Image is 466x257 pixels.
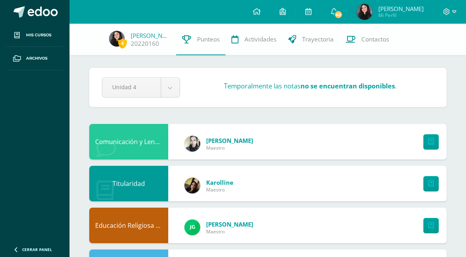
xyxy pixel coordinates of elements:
a: [PERSON_NAME] [131,32,170,39]
span: Actividades [244,35,276,43]
img: ba9e5cd5393152a13dbc2aaa1a463603.png [109,31,125,47]
img: fb79f5a91a3aae58e4c0de196cfe63c7.png [184,178,200,193]
a: Archivos [6,47,63,70]
span: Punteos [197,35,220,43]
span: [PERSON_NAME] [378,5,424,13]
span: Unidad 4 [112,78,151,96]
span: 40 [334,10,343,19]
span: [PERSON_NAME] [206,137,253,144]
span: [PERSON_NAME] [206,220,253,228]
span: Contactos [361,35,389,43]
div: Educación Religiosa Escolar [89,208,168,243]
img: ba9e5cd5393152a13dbc2aaa1a463603.png [357,4,372,20]
span: Cerrar panel [22,247,52,252]
span: Mis cursos [26,32,51,38]
span: Karolline [206,178,233,186]
div: Titularidad [89,166,168,201]
a: 20220160 [131,39,159,48]
span: Maestro [206,228,253,235]
a: Actividades [225,24,282,55]
span: 4 [118,38,127,48]
a: Punteos [176,24,225,55]
span: Archivos [26,55,47,62]
span: Trayectoria [302,35,334,43]
h3: Temporalmente las notas . [224,81,396,90]
img: 3da61d9b1d2c0c7b8f7e89c78bbce001.png [184,219,200,235]
a: Trayectoria [282,24,340,55]
strong: no se encuentran disponibles [301,81,395,90]
img: 119c9a59dca757fc394b575038654f60.png [184,136,200,152]
span: Mi Perfil [378,12,424,19]
div: Comunicación y Lenguaje, Idioma Extranjero Inglés [89,124,168,159]
a: Mis cursos [6,24,63,47]
span: Maestro [206,144,253,151]
span: Maestro [206,186,233,193]
a: Contactos [340,24,395,55]
a: Unidad 4 [102,78,180,97]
